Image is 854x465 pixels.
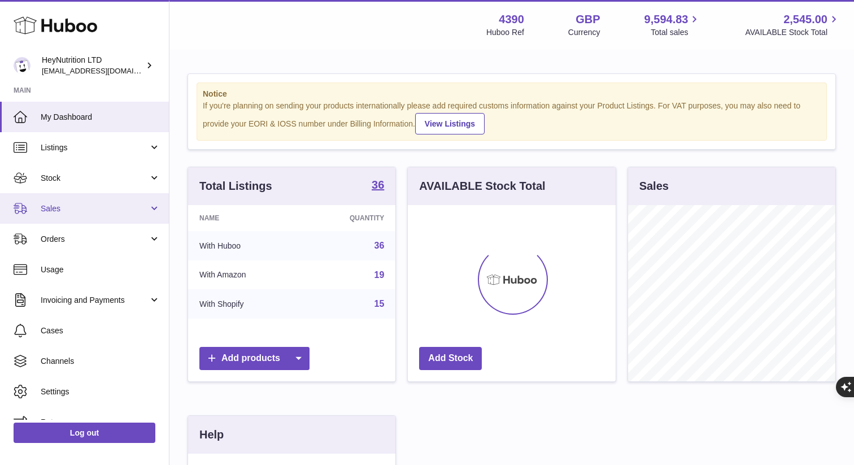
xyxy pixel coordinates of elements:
[372,179,384,193] a: 36
[745,12,840,38] a: 2,545.00 AVAILABLE Stock Total
[419,347,482,370] a: Add Stock
[783,12,827,27] span: 2,545.00
[41,386,160,397] span: Settings
[199,179,272,194] h3: Total Listings
[745,27,840,38] span: AVAILABLE Stock Total
[188,289,302,319] td: With Shopify
[41,234,149,245] span: Orders
[14,57,30,74] img: info@heynutrition.com
[199,427,224,442] h3: Help
[41,112,160,123] span: My Dashboard
[372,179,384,190] strong: 36
[568,27,600,38] div: Currency
[42,55,143,76] div: HeyNutrition LTD
[199,347,310,370] a: Add products
[41,325,160,336] span: Cases
[41,264,160,275] span: Usage
[576,12,600,27] strong: GBP
[203,89,821,99] strong: Notice
[41,356,160,367] span: Channels
[374,270,385,280] a: 19
[41,173,149,184] span: Stock
[14,423,155,443] a: Log out
[374,241,385,250] a: 36
[374,299,385,308] a: 15
[644,12,701,38] a: 9,594.83 Total sales
[419,179,545,194] h3: AVAILABLE Stock Total
[203,101,821,134] div: If you're planning on sending your products internationally please add required customs informati...
[651,27,701,38] span: Total sales
[188,205,302,231] th: Name
[41,295,149,306] span: Invoicing and Payments
[41,142,149,153] span: Listings
[644,12,689,27] span: 9,594.83
[499,12,524,27] strong: 4390
[41,203,149,214] span: Sales
[639,179,669,194] h3: Sales
[486,27,524,38] div: Huboo Ref
[42,66,166,75] span: [EMAIL_ADDRESS][DOMAIN_NAME]
[415,113,485,134] a: View Listings
[302,205,395,231] th: Quantity
[188,231,302,260] td: With Huboo
[41,417,160,428] span: Returns
[188,260,302,290] td: With Amazon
